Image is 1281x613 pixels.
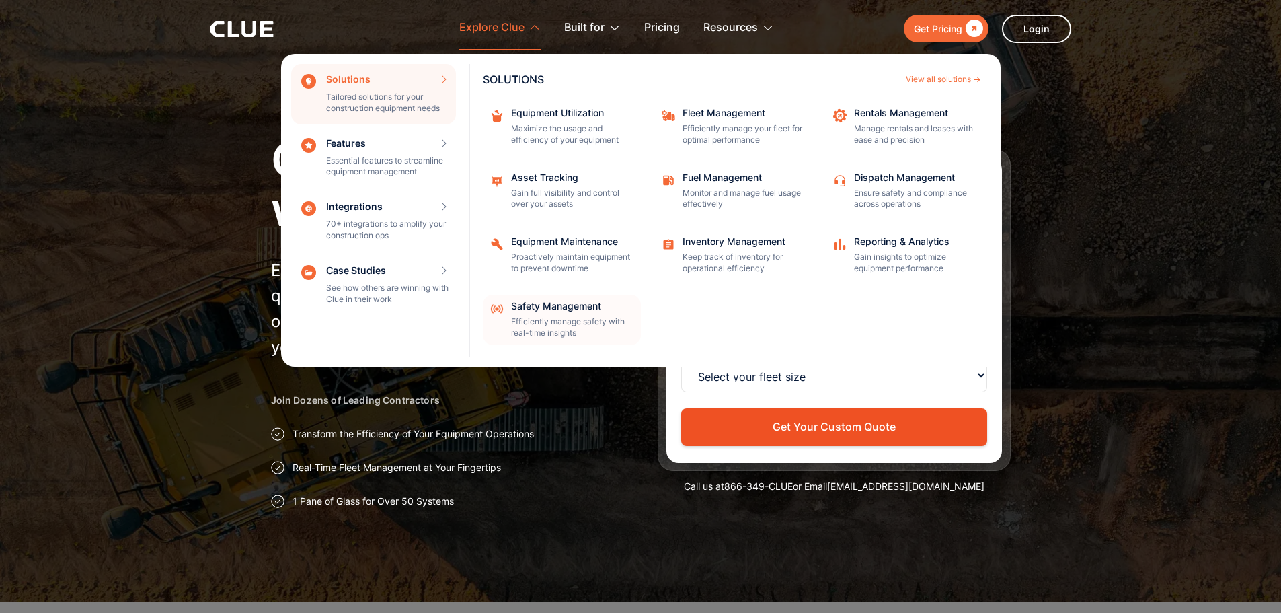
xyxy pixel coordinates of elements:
p: Efficiently manage safety with real-time insights [511,316,632,339]
p: Transform the Efficiency of Your Equipment Operations [293,427,534,441]
div: Fleet Management [683,108,804,118]
p: Ensure safety and compliance across operations [854,188,975,211]
div: Rentals Management [854,108,975,118]
img: analytics icon [832,237,847,252]
nav: Explore Clue [210,50,1071,367]
div: Call us at or Email [658,480,1011,493]
p: Real-Time Fleet Management at Your Fingertips [293,461,501,474]
div: Explore Clue [459,7,541,49]
div: Get Pricing [914,20,962,37]
img: Safety Management [490,301,504,316]
a: Inventory ManagementKeep track of inventory for operational efficiency [654,230,812,281]
a: Rentals ManagementManage rentals and leases with ease and precision [826,102,984,153]
img: Approval checkmark icon [271,495,284,508]
div: Built for [564,7,621,49]
img: Approval checkmark icon [271,461,284,474]
div: Resources [703,7,774,49]
img: fleet fuel icon [661,173,676,188]
img: repairing box icon [490,108,504,123]
a: 866-349-CLUE [724,480,793,492]
img: Repairing icon [490,237,504,252]
p: Monitor and manage fuel usage effectively [683,188,804,211]
img: repair icon image [832,108,847,123]
div: Fuel Management [683,173,804,182]
div: Asset Tracking [511,173,632,182]
a: Login [1002,15,1071,43]
img: Maintenance management icon [490,173,504,188]
p: Efficiently manage your fleet for optimal performance [683,123,804,146]
a: Asset TrackingGain full visibility and control over your assets [483,166,641,217]
div: Dispatch Management [854,173,975,182]
p: Gain insights to optimize equipment performance [854,252,975,275]
a: [EMAIL_ADDRESS][DOMAIN_NAME] [827,480,984,492]
img: fleet repair icon [661,108,676,123]
div: Equipment Utilization [511,108,632,118]
p: Gain full visibility and control over your assets [511,188,632,211]
p: Manage rentals and leases with ease and precision [854,123,975,146]
div: View all solutions [906,75,971,83]
button: Get Your Custom Quote [681,408,987,445]
p: 1 Pane of Glass for Over 50 Systems [293,495,454,508]
p: Keep track of inventory for operational efficiency [683,252,804,275]
a: Reporting & AnalyticsGain insights to optimize equipment performance [826,230,984,281]
a: Equipment UtilizationMaximize the usage and efficiency of your equipment [483,102,641,153]
a: Fleet ManagementEfficiently manage your fleet for optimal performance [654,102,812,153]
div: Built for [564,7,605,49]
div:  [962,20,983,37]
a: Dispatch ManagementEnsure safety and compliance across operations [826,166,984,217]
div: Equipment Maintenance [511,237,632,246]
a: Safety ManagementEfficiently manage safety with real-time insights [483,295,641,346]
div: Reporting & Analytics [854,237,975,246]
img: Customer support icon [832,173,847,188]
a: Equipment MaintenanceProactively maintain equipment to prevent downtime [483,230,641,281]
p: Maximize the usage and efficiency of your equipment [511,123,632,146]
div: Resources [703,7,758,49]
h2: Join Dozens of Leading Contractors [271,394,624,407]
p: Proactively maintain equipment to prevent downtime [511,252,632,275]
a: Fuel ManagementMonitor and manage fuel usage effectively [654,166,812,217]
div: SOLUTIONS [483,74,899,85]
div: Explore Clue [459,7,525,49]
div: Safety Management [511,301,632,311]
a: View all solutions [906,75,980,83]
img: Approval checkmark icon [271,427,284,441]
img: Task checklist icon [661,237,676,252]
div: Inventory Management [683,237,804,246]
a: Get Pricing [904,15,988,42]
a: Pricing [644,7,680,49]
